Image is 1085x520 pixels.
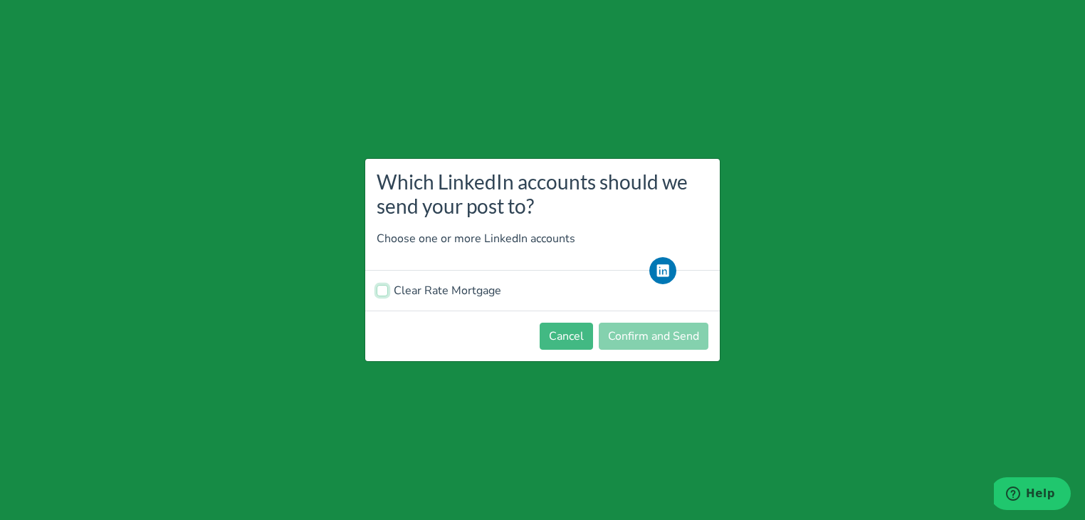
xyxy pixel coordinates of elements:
label: Clear Rate Mortgage [394,282,501,299]
button: Cancel [540,323,593,350]
iframe: Opens a widget where you can find more information [994,477,1071,513]
h3: Which LinkedIn accounts should we send your post to? [377,170,708,218]
button: Confirm and Send [599,323,708,350]
p: Choose one or more LinkedIn accounts [377,230,708,247]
